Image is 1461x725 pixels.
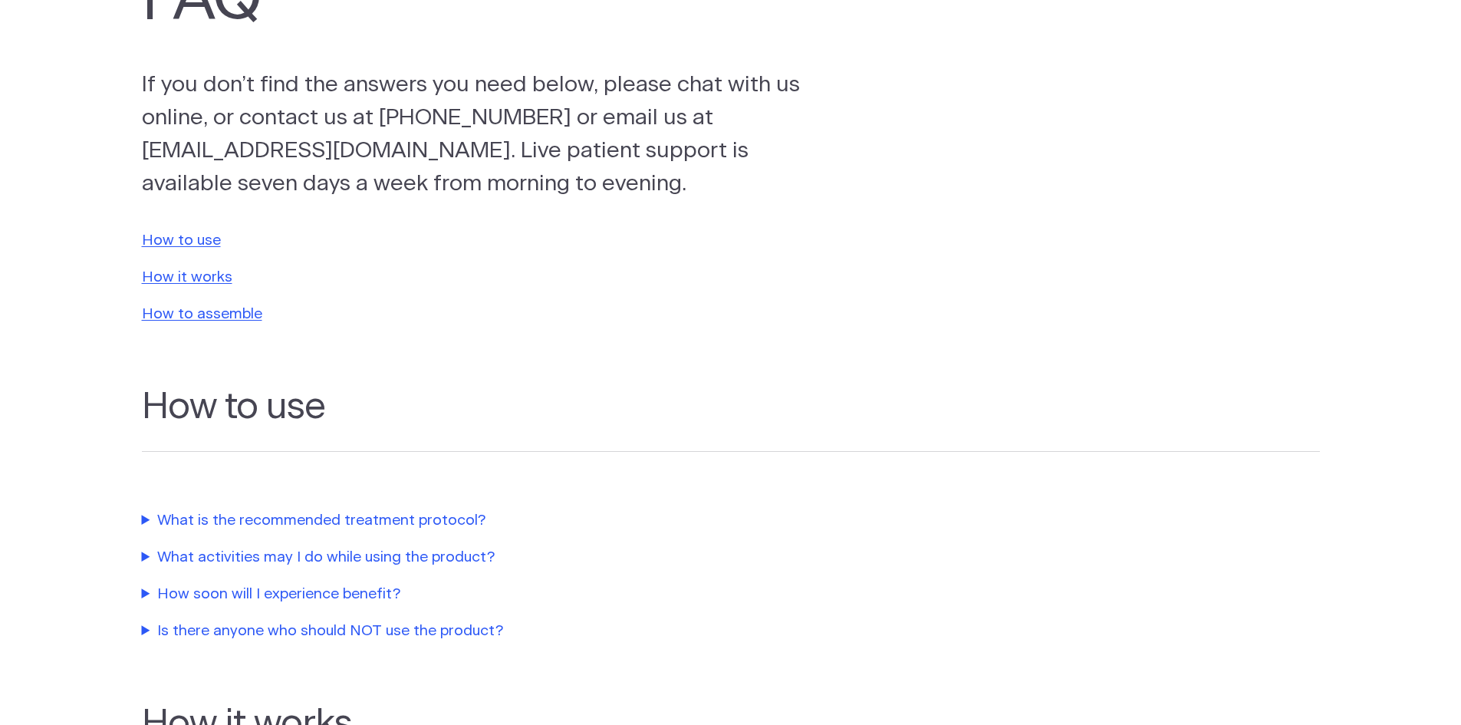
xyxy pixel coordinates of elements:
[142,307,262,321] a: How to assemble
[142,584,840,606] summary: How soon will I experience benefit?
[142,270,232,285] a: How it works
[142,68,812,201] p: If you don’t find the answers you need below, please chat with us online, or contact us at [PHONE...
[142,510,840,532] summary: What is the recommended treatment protocol?
[142,621,840,643] summary: Is there anyone who should NOT use the product?
[142,386,1320,452] h2: How to use
[142,233,221,248] a: How to use
[142,547,840,569] summary: What activities may I do while using the product?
